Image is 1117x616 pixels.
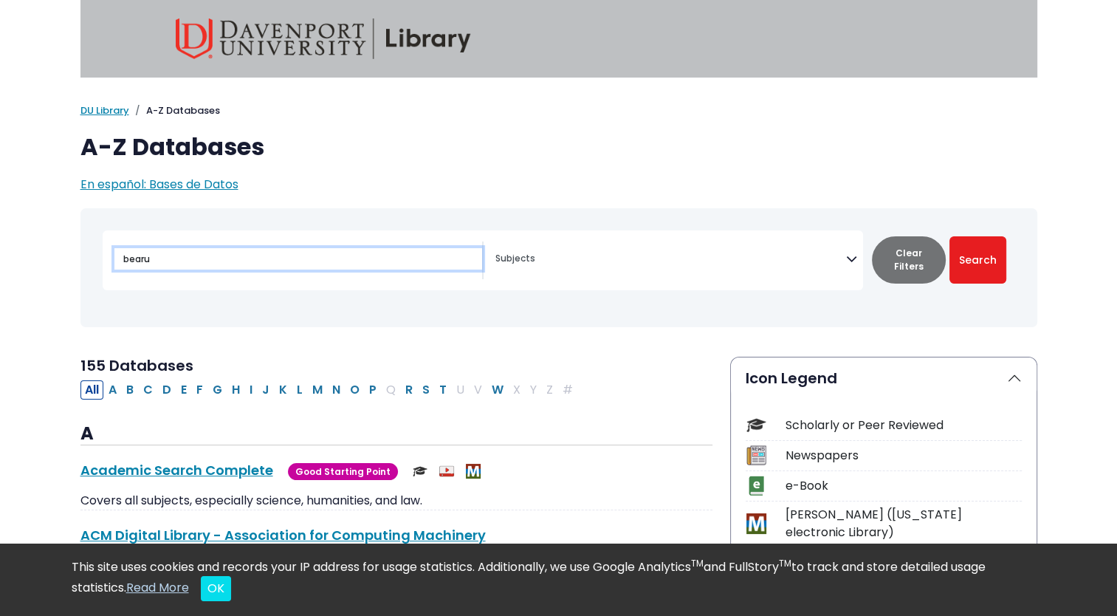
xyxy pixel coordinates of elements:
[308,380,327,400] button: Filter Results M
[129,103,220,118] li: A-Z Databases
[126,579,189,596] a: Read More
[80,526,486,544] a: ACM Digital Library - Association for Computing Machinery
[487,380,508,400] button: Filter Results W
[176,380,191,400] button: Filter Results E
[418,380,434,400] button: Filter Results S
[80,208,1037,327] nav: Search filters
[201,576,231,601] button: Close
[949,236,1006,284] button: Submit for Search Results
[779,557,791,569] sup: TM
[80,380,579,397] div: Alpha-list to filter by first letter of database name
[80,423,712,445] h3: A
[114,248,482,270] input: Search database by title or keyword
[328,380,345,400] button: Filter Results N
[245,380,257,400] button: Filter Results I
[746,476,766,496] img: Icon e-Book
[192,380,207,400] button: Filter Results F
[691,557,704,569] sup: TM
[346,380,364,400] button: Filter Results O
[288,463,398,480] span: Good Starting Point
[208,380,227,400] button: Filter Results G
[72,558,1046,601] div: This site uses cookies and records your IP address for usage statistics. Additionally, we use Goo...
[786,506,1022,541] div: [PERSON_NAME] ([US_STATE] electronic Library)
[872,236,946,284] button: Clear Filters
[786,417,1022,434] div: Scholarly or Peer Reviewed
[746,513,766,533] img: Icon MeL (Michigan electronic Library)
[401,380,417,400] button: Filter Results R
[786,447,1022,465] div: Newspapers
[258,380,274,400] button: Filter Results J
[80,176,238,193] a: En español: Bases de Datos
[80,133,1037,161] h1: A-Z Databases
[80,380,103,400] button: All
[292,380,307,400] button: Filter Results L
[495,254,846,266] textarea: Search
[746,415,766,435] img: Icon Scholarly or Peer Reviewed
[746,445,766,465] img: Icon Newspapers
[104,380,121,400] button: Filter Results A
[80,103,129,117] a: DU Library
[466,464,481,479] img: MeL (Michigan electronic Library)
[413,464,427,479] img: Scholarly or Peer Reviewed
[80,355,193,376] span: 155 Databases
[365,380,381,400] button: Filter Results P
[80,461,273,479] a: Academic Search Complete
[80,103,1037,118] nav: breadcrumb
[158,380,176,400] button: Filter Results D
[731,357,1037,399] button: Icon Legend
[80,492,712,510] p: Covers all subjects, especially science, humanities, and law.
[786,477,1022,495] div: e-Book
[122,380,138,400] button: Filter Results B
[439,464,454,479] img: Audio & Video
[139,380,157,400] button: Filter Results C
[227,380,244,400] button: Filter Results H
[435,380,451,400] button: Filter Results T
[275,380,292,400] button: Filter Results K
[176,18,471,59] img: Davenport University Library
